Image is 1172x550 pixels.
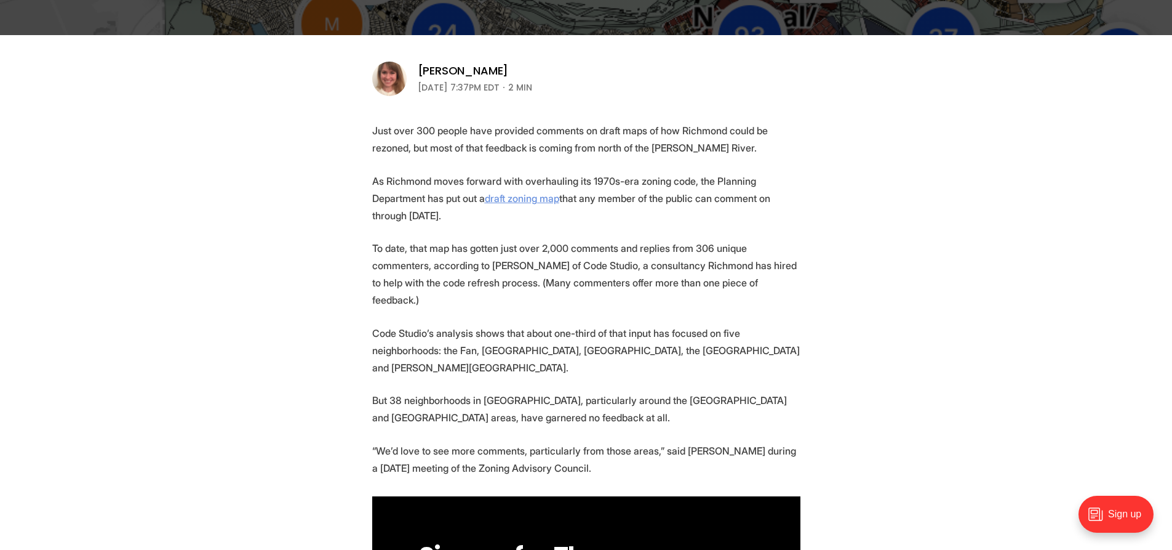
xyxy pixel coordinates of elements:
p: Code Studio’s analysis shows that about one-third of that input has focused on five neighborhoods... [372,325,800,376]
p: “We’d love to see more comments, particularly from those areas,” said [PERSON_NAME] during a [DAT... [372,442,800,477]
p: But 38 neighborhoods in [GEOGRAPHIC_DATA], particularly around the [GEOGRAPHIC_DATA] and [GEOGRAP... [372,392,800,426]
span: 2 min [508,80,532,95]
p: To date, that map has gotten just over 2,000 comments and replies from 306 unique commenters, acc... [372,240,800,309]
a: draft zoning map [485,192,559,204]
a: [PERSON_NAME] [418,63,509,78]
iframe: portal-trigger [1068,490,1172,550]
p: As Richmond moves forward with overhauling its 1970s-era zoning code, the Planning Department has... [372,172,800,224]
time: [DATE] 7:37PM EDT [418,80,500,95]
img: Sarah Vogelsong [372,62,407,96]
p: Just over 300 people have provided comments on draft maps of how Richmond could be rezoned, but m... [372,122,800,156]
